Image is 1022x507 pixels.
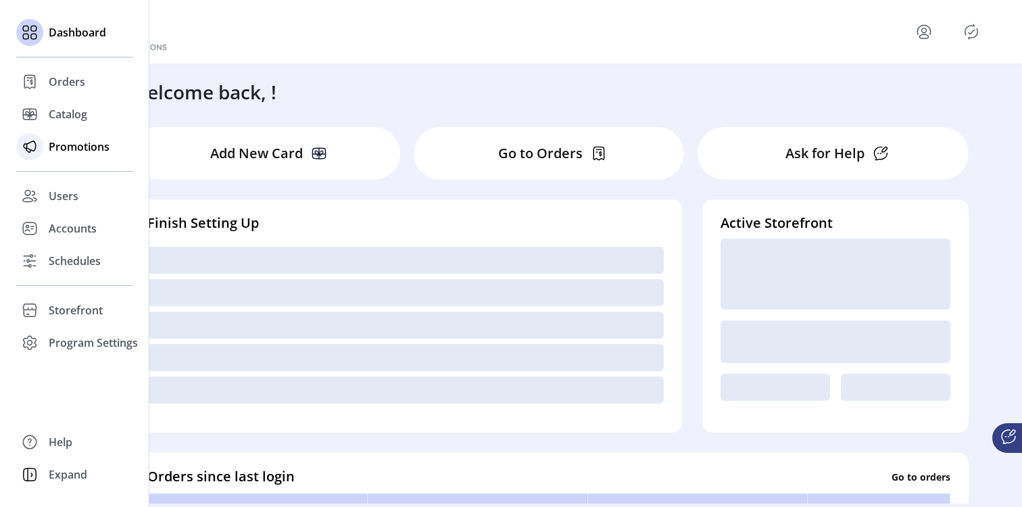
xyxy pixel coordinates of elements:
h3: Welcome back, ! [130,78,276,106]
button: Publisher Panel [960,21,982,43]
span: Promotions [49,139,109,155]
span: Users [49,188,78,204]
p: Go to orders [892,469,950,483]
span: Expand [49,466,87,483]
p: Go to Orders [498,143,583,164]
span: Help [49,434,72,450]
span: Orders [49,74,85,90]
span: Accounts [49,220,97,237]
span: Catalog [49,106,87,122]
p: Add New Card [210,143,303,164]
span: Storefront [49,302,103,318]
h4: Active Storefront [721,213,950,233]
button: menu [913,21,935,43]
h4: Orders since last login [147,466,295,487]
span: Program Settings [49,335,138,351]
h4: Finish Setting Up [147,213,664,233]
span: Schedules [49,253,101,269]
span: Dashboard [49,24,106,41]
p: Ask for Help [785,143,865,164]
